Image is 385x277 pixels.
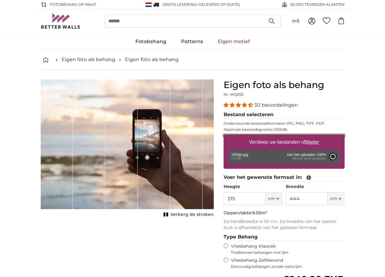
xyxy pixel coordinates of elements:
[224,121,345,126] p: Ondersteunde bestandsformaten JPG, PNG, TIFF, PDF.
[224,233,345,241] legend: Type Behang
[224,184,282,190] label: Hoogte
[224,127,345,132] p: Maximale bestandsgrootte 200MB.
[224,92,243,97] span: Nr. WQ553
[224,219,345,231] p: De bandbreedte is 50 cm. De breedte van het laatste stuk is afhankelijk van het gekozen formaat.
[287,16,304,27] button: (nl)
[162,210,214,219] button: Verberg de stroken
[268,196,275,202] span: cm
[128,34,174,50] a: Fotobehang
[328,192,344,205] button: cm
[231,250,333,255] span: Traditioneel behangen met lijm
[197,2,240,7] span: -
[254,102,298,108] span: 30 beoordelingen
[199,2,240,7] span: Geleverd op [DATE]
[125,56,179,63] a: Eigen foto als behang
[224,79,345,90] h1: Eigen foto als behang
[41,79,214,219] div: 1 of 1
[286,184,344,190] label: Breedte
[174,34,210,50] a: Patterns
[224,111,345,119] legend: Bestand selecteren
[224,102,254,108] span: 4.33 stars
[252,210,267,216] span: 9.55m²
[224,174,345,181] legend: Voer het gewenste formaat in:
[62,56,115,63] a: Eigen foto als behang
[145,2,152,7] img: Nederland
[162,2,197,7] span: GRATIS levering!
[291,2,345,7] span: 60.000 TEVREDEN KLANTEN
[41,50,345,70] nav: breadcrumbs
[231,257,345,269] label: Vliesbehang Zelfklevend
[231,243,333,255] label: Vliesbehang Klassiek
[330,196,337,202] span: cm
[170,212,214,218] span: Verberg de stroken
[224,210,345,216] p: Oppervlakte:
[247,136,322,148] label: Versleep uw bestanden of
[305,139,319,145] u: blader
[41,13,81,29] img: Betterwalls
[231,264,345,269] span: Eenvoudig behangen zonder extra lijm
[50,2,96,7] span: FOTOBEHANG OP MAAT
[210,34,257,50] a: Eigen motief
[266,192,282,205] button: cm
